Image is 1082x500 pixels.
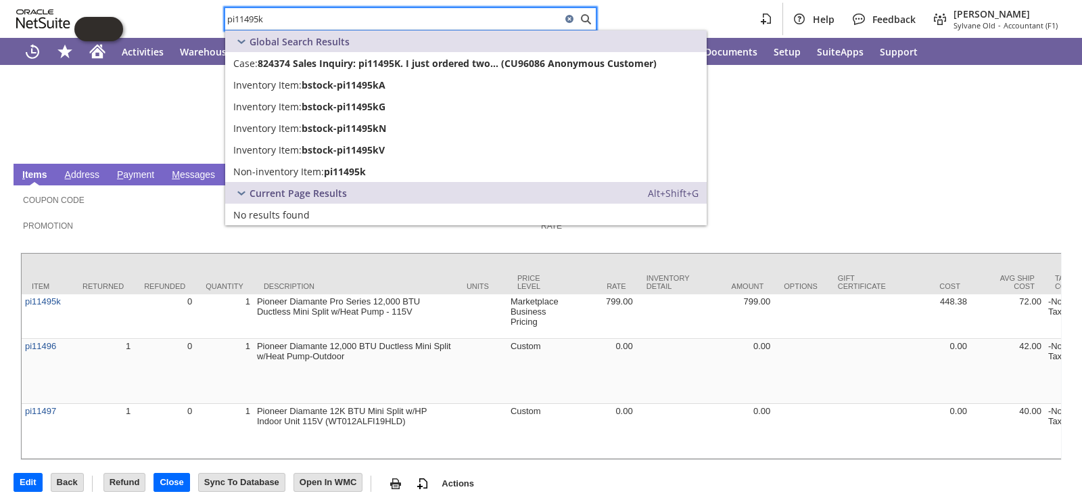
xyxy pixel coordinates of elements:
span: A [65,169,71,180]
a: pi11495k [25,296,61,306]
div: Returned [83,282,124,290]
a: Non-inventory Item:pi11495kEdit: [225,160,707,182]
div: Options [784,282,818,290]
span: Help [813,13,834,26]
span: Inventory Item: [233,78,302,91]
span: - [998,20,1001,30]
a: Coupon Code [23,196,85,205]
a: No results found [225,204,707,225]
svg: Home [89,43,105,60]
td: 1 [72,404,134,459]
td: 1 [195,404,254,459]
svg: Search [578,11,594,27]
span: Accountant (F1) [1004,20,1058,30]
div: Amount [709,282,763,290]
a: pi11496 [25,341,56,351]
td: 0.00 [699,339,774,404]
span: Inventory Item: [233,122,302,135]
td: 40.00 [970,404,1045,459]
svg: Shortcuts [57,43,73,60]
input: Edit [14,474,42,491]
span: Feedback [872,13,916,26]
a: Promotion [23,221,73,231]
a: pi11497 [25,406,56,416]
td: 1 [72,339,134,404]
td: 0.00 [896,404,970,459]
input: Back [51,474,83,491]
span: SuiteApps [817,45,864,58]
input: Open In WMC [294,474,362,491]
div: Avg Ship Cost [981,274,1035,290]
input: Sync To Database [199,474,285,491]
td: 799.00 [562,294,636,339]
input: Search [225,11,561,27]
span: Documents [705,45,757,58]
a: Unrolled view on [1044,166,1060,183]
div: Description [264,282,446,290]
td: 0 [134,404,195,459]
span: M [172,169,180,180]
a: Rate [541,221,562,231]
span: Warehouse [180,45,232,58]
td: 799.00 [699,294,774,339]
td: 1 [195,294,254,339]
span: bstock-pi11495kG [302,100,385,113]
div: Item [32,282,62,290]
a: Items [19,169,51,182]
div: Refunded [144,282,185,290]
img: print.svg [387,476,404,492]
td: 42.00 [970,339,1045,404]
span: Activities [122,45,164,58]
div: Rate [572,282,626,290]
div: Inventory Detail [646,274,690,290]
div: Units [467,282,497,290]
span: P [117,169,123,180]
td: Marketplace Business Pricing [507,294,562,339]
span: Inventory Item: [233,143,302,156]
span: bstock-pi11495kN [302,122,386,135]
td: 448.38 [896,294,970,339]
div: Shortcuts [49,38,81,65]
a: Payment [114,169,158,182]
a: Inventory Item:bstock-pi11495kVEdit: [225,139,707,160]
td: 0 [134,294,195,339]
a: Case:824374 Sales Inquiry: pi11495K. I just ordered two... (CU96086 Anonymous Customer)Edit: [225,52,707,74]
a: Setup [766,38,809,65]
span: Support [880,45,918,58]
div: Gift Certificate [838,274,886,290]
a: SuiteApps [809,38,872,65]
a: Activities [114,38,172,65]
td: 72.00 [970,294,1045,339]
div: Quantity [206,282,243,290]
svg: logo [16,9,70,28]
td: 0 [134,339,195,404]
span: Alt+Shift+G [648,187,699,200]
a: Documents [697,38,766,65]
a: Messages [168,169,218,182]
img: add-record.svg [415,476,431,492]
td: 0.00 [699,404,774,459]
span: Setup [774,45,801,58]
a: Recent Records [16,38,49,65]
a: Support [872,38,926,65]
a: Inventory Item:bstock-pi11495kNEdit: [225,117,707,139]
td: Custom [507,404,562,459]
span: [PERSON_NAME] [954,7,1058,20]
a: Home [81,38,114,65]
span: Sylvane Old [954,20,995,30]
a: Address [62,169,103,182]
span: I [22,169,25,180]
span: Oracle Guided Learning Widget. To move around, please hold and drag [99,17,123,41]
td: Custom [507,339,562,404]
span: bstock-pi11495kA [302,78,385,91]
a: Warehouse [172,38,240,65]
td: Pioneer Diamante 12K BTU Mini Split w/HP Indoor Unit 115V (WT012ALFI19HLD) [254,404,456,459]
td: 0.00 [562,339,636,404]
span: 824374 Sales Inquiry: pi11495K. I just ordered two... (CU96086 Anonymous Customer) [258,57,657,70]
input: Close [154,474,189,491]
div: Price Level [517,274,552,290]
td: Pioneer Diamante Pro Series 12,000 BTU Ductless Mini Split w/Heat Pump - 115V [254,294,456,339]
svg: Recent Records [24,43,41,60]
td: 0.00 [562,404,636,459]
span: Non-inventory Item: [233,165,324,178]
